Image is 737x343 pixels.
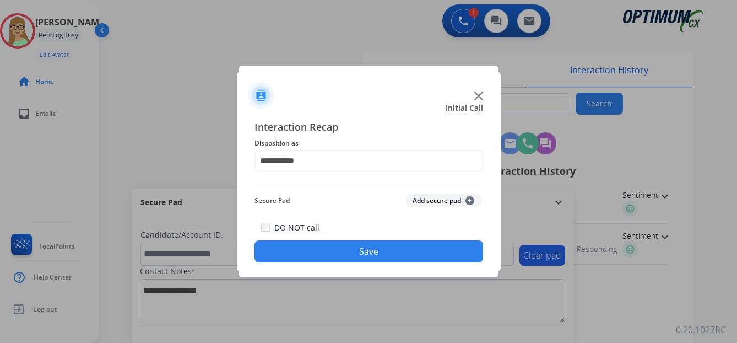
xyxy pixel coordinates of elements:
[248,82,274,109] img: contactIcon
[465,196,474,205] span: +
[254,194,290,207] span: Secure Pad
[254,119,483,137] span: Interaction Recap
[254,137,483,150] span: Disposition as
[406,194,481,207] button: Add secure pad+
[676,323,726,336] p: 0.20.1027RC
[254,240,483,262] button: Save
[274,222,319,233] label: DO NOT call
[446,103,483,114] span: Initial Call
